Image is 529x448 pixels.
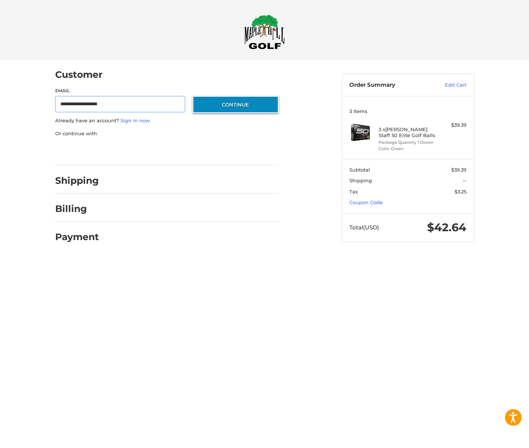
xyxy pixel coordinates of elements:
[379,146,435,152] li: Color Green
[193,96,279,113] button: Continue
[178,145,234,158] iframe: PayPal-venmo
[55,117,279,125] p: Already have an account?
[429,82,466,89] a: Edit Cart
[437,122,466,129] div: $39.39
[244,14,285,49] img: Maple Hill Golf
[349,224,379,231] span: Total (USD)
[55,69,103,80] h2: Customer
[455,189,466,195] span: $3.25
[349,167,370,173] span: Subtotal
[55,231,99,243] h2: Payment
[55,130,279,137] p: Or continue with
[55,175,99,186] h2: Shipping
[55,203,99,215] h2: Billing
[451,167,466,173] span: $39.39
[349,199,383,205] a: Coupon Code
[379,126,435,139] h4: 3 x [PERSON_NAME] Staff 50 Elite Golf Balls
[463,177,466,183] span: --
[116,145,171,158] iframe: PayPal-paylater
[55,87,186,94] label: Email
[379,139,435,146] li: Package Quantity 1 Dozen
[349,177,372,183] span: Shipping
[349,189,358,195] span: Tax
[120,117,150,123] a: Sign in now
[53,145,108,158] iframe: PayPal-paypal
[349,82,429,89] h3: Order Summary
[349,108,466,114] h3: 3 Items
[427,220,466,234] span: $42.64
